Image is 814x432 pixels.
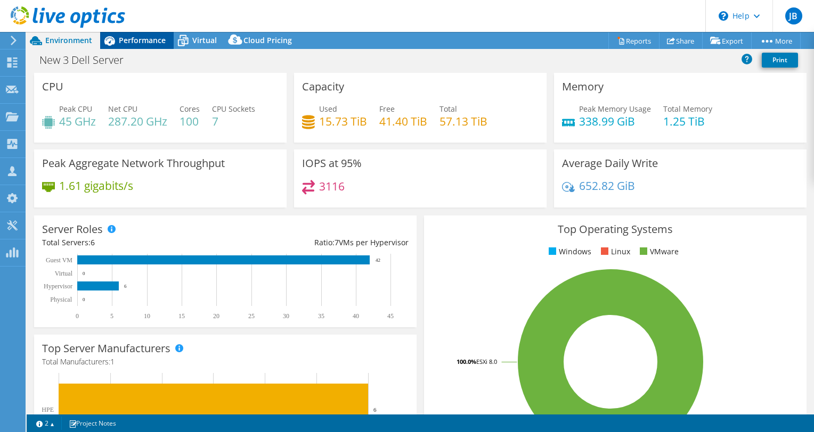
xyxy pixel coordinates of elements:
text: 20 [213,312,219,320]
text: 0 [76,312,79,320]
text: 42 [376,257,380,263]
span: Cores [180,104,200,114]
h3: CPU [42,81,63,93]
tspan: 100.0% [457,358,476,365]
h4: 652.82 GiB [579,180,635,192]
h4: 100 [180,115,200,127]
h4: Total Manufacturers: [42,356,409,368]
text: 0 [83,297,85,302]
h3: Top Server Manufacturers [42,343,170,354]
h4: 338.99 GiB [579,115,651,127]
h3: Peak Aggregate Network Throughput [42,157,225,169]
a: Export [702,32,752,49]
text: 10 [144,312,150,320]
a: More [751,32,801,49]
h3: Capacity [302,81,344,93]
span: Net CPU [108,104,137,114]
li: VMware [637,246,679,257]
a: Reports [608,32,660,49]
h3: Top Operating Systems [432,223,799,235]
h3: Memory [562,81,604,93]
div: Total Servers: [42,237,225,248]
div: Ratio: VMs per Hypervisor [225,237,409,248]
text: Physical [50,296,72,303]
span: 1 [110,356,115,367]
span: CPU Sockets [212,104,255,114]
span: Used [319,104,337,114]
span: 7 [335,237,339,247]
h4: 1.61 gigabits/s [59,180,133,192]
text: 15 [178,312,185,320]
span: Cloud Pricing [243,35,292,45]
h1: New 3 Dell Server [35,54,140,66]
text: HPE [42,406,54,413]
text: 25 [248,312,255,320]
a: 2 [29,417,62,430]
span: Free [379,104,395,114]
span: Performance [119,35,166,45]
span: 6 [91,237,95,247]
li: Linux [598,246,630,257]
h4: 45 GHz [59,115,96,127]
span: Total Memory [663,104,712,114]
span: Environment [45,35,92,45]
span: Total [439,104,457,114]
h4: 3116 [319,180,345,192]
h4: 15.73 TiB [319,115,367,127]
h4: 57.13 TiB [439,115,487,127]
h4: 1.25 TiB [663,115,712,127]
text: 45 [387,312,394,320]
text: Guest VM [46,256,72,264]
h3: IOPS at 95% [302,157,362,169]
text: 6 [373,406,377,413]
a: Share [659,32,703,49]
text: Virtual [55,270,73,277]
h3: Average Daily Write [562,157,658,169]
span: Virtual [192,35,217,45]
text: Hypervisor [44,283,72,290]
h3: Server Roles [42,223,103,235]
span: Peak Memory Usage [579,104,651,114]
a: Project Notes [61,417,124,430]
text: 6 [124,284,127,289]
li: Windows [546,246,591,257]
h4: 7 [212,115,255,127]
a: Print [762,53,798,68]
span: JB [785,7,802,24]
text: 30 [283,312,289,320]
text: 35 [318,312,324,320]
text: 0 [83,271,85,276]
span: Peak CPU [59,104,92,114]
text: 40 [353,312,359,320]
svg: \n [719,11,728,21]
tspan: ESXi 8.0 [476,358,497,365]
h4: 287.20 GHz [108,115,167,127]
text: 5 [110,312,113,320]
h4: 41.40 TiB [379,115,427,127]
